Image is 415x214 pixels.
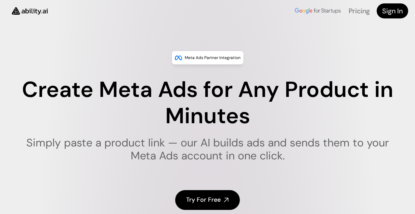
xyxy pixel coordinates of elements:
[186,196,221,204] h4: Try For Free
[22,136,393,162] h1: Simply paste a product link — our AI builds ads and sends them to your Meta Ads account in one cl...
[185,54,241,61] p: Meta Ads Partner Integration
[175,190,240,210] a: Try For Free
[377,3,408,18] a: Sign In
[382,6,403,16] h4: Sign In
[349,6,370,15] a: Pricing
[22,77,393,129] h1: Create Meta Ads for Any Product in Minutes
